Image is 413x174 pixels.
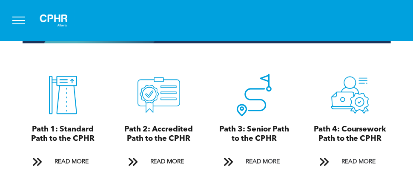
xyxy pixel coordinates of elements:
span: READ MORE [52,154,92,170]
span: Path 4: Coursework Path to the CPHR [314,126,387,143]
img: A white background with a few lines on it [32,7,75,34]
a: READ MORE [313,154,387,170]
a: READ MORE [122,154,195,170]
span: READ MORE [243,154,283,170]
a: READ MORE [26,154,100,170]
span: READ MORE [338,154,379,170]
span: Path 3: Senior Path to the CPHR [219,126,289,143]
span: READ MORE [147,154,187,170]
button: menu [8,9,30,31]
span: Path 2: Accredited Path to the CPHR [124,126,193,143]
span: Path 1: Standard Path to the CPHR [31,126,95,143]
a: READ MORE [218,154,291,170]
